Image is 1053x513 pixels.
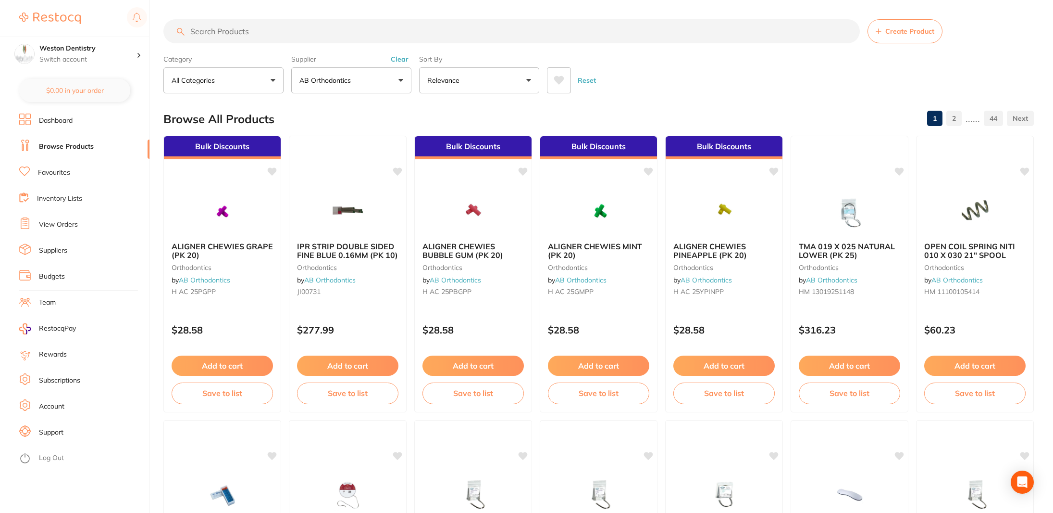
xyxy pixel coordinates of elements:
button: Add to cart [673,356,775,376]
h2: Browse All Products [163,113,274,126]
button: Add to cart [548,356,649,376]
span: by [673,276,732,284]
b: TMA 019 X 025 NATURAL LOWER (PK 25) [799,242,900,260]
label: Category [163,55,284,64]
a: AB Orthodontics [179,276,230,284]
span: ALIGNER CHEWIES MINT (PK 20) [548,242,642,260]
h4: Weston Dentistry [39,44,136,53]
a: RestocqPay [19,323,76,334]
b: ALIGNER CHEWIES GRAPE (PK 20) [172,242,273,260]
a: Account [39,402,64,411]
button: Log Out [19,451,147,466]
button: Add to cart [924,356,1026,376]
a: AB Orthodontics [430,276,481,284]
p: All Categories [172,76,219,85]
span: RestocqPay [39,324,76,333]
span: by [924,276,983,284]
a: Team [39,298,56,308]
b: ALIGNER CHEWIES PINEAPPLE (PK 20) [673,242,775,260]
p: $28.58 [548,324,649,335]
small: orthodontics [799,264,900,271]
p: $28.58 [673,324,775,335]
a: Favourites [38,168,70,178]
span: Create Product [885,27,934,35]
b: OPEN COIL SPRING NITI 010 X 030 21" SPOOL [924,242,1026,260]
a: Restocq Logo [19,7,81,29]
button: Save to list [172,383,273,404]
span: by [297,276,356,284]
img: OPEN COIL SPRING NITI 010 X 030 21" SPOOL [944,186,1006,234]
button: Add to cart [297,356,398,376]
span: IPR STRIP DOUBLE SIDED FINE BLUE 0.16MM (PK 10) [297,242,398,260]
p: Switch account [39,55,136,64]
a: AB Orthodontics [555,276,607,284]
a: AB Orthodontics [681,276,732,284]
button: Save to list [924,383,1026,404]
img: RestocqPay [19,323,31,334]
button: Save to list [297,383,398,404]
p: ...... [966,113,980,124]
img: Weston Dentistry [15,44,34,64]
button: AB Orthodontics [291,67,411,93]
button: Reset [575,67,599,93]
a: 44 [984,109,1003,128]
small: orthodontics [673,264,775,271]
img: IPR STRIP DOUBLE SIDED FINE BLUE 0.16MM (PK 10) [317,186,379,234]
span: by [422,276,481,284]
button: Save to list [799,383,900,404]
button: Save to list [548,383,649,404]
a: Dashboard [39,116,73,126]
input: Search Products [163,19,860,43]
span: H AC 25PGPP [172,287,216,296]
p: $316.23 [799,324,900,335]
span: TMA 019 X 025 NATURAL LOWER (PK 25) [799,242,895,260]
a: View Orders [39,220,78,230]
a: Inventory Lists [37,194,82,204]
span: by [172,276,230,284]
small: orthodontics [548,264,649,271]
p: $60.23 [924,324,1026,335]
button: Save to list [422,383,524,404]
a: AB Orthodontics [806,276,857,284]
a: 1 [927,109,942,128]
p: AB Orthodontics [299,76,355,85]
span: H AC 25GMPP [548,287,594,296]
b: ALIGNER CHEWIES BUBBLE GUM (PK 20) [422,242,524,260]
a: Suppliers [39,246,67,256]
img: ALIGNER CHEWIES GRAPE (PK 20) [191,186,254,234]
div: Bulk Discounts [666,136,782,159]
button: Clear [388,55,411,64]
b: ALIGNER CHEWIES MINT (PK 20) [548,242,649,260]
a: Browse Products [39,142,94,152]
div: Bulk Discounts [540,136,657,159]
a: AB Orthodontics [304,276,356,284]
span: HM 11100105414 [924,287,979,296]
div: Open Intercom Messenger [1011,471,1034,494]
span: HM 13019251148 [799,287,854,296]
a: 2 [946,109,962,128]
button: Add to cart [422,356,524,376]
span: ALIGNER CHEWIES BUBBLE GUM (PK 20) [422,242,503,260]
button: $0.00 in your order [19,79,130,102]
p: Relevance [427,76,463,85]
span: ALIGNER CHEWIES GRAPE (PK 20) [172,242,273,260]
small: orthodontics [422,264,524,271]
img: ALIGNER CHEWIES PINEAPPLE (PK 20) [693,186,756,234]
label: Supplier [291,55,411,64]
div: Bulk Discounts [415,136,532,159]
button: Add to cart [799,356,900,376]
img: ALIGNER CHEWIES BUBBLE GUM (PK 20) [442,186,505,234]
span: by [799,276,857,284]
label: Sort By [419,55,539,64]
b: IPR STRIP DOUBLE SIDED FINE BLUE 0.16MM (PK 10) [297,242,398,260]
img: ALIGNER CHEWIES MINT (PK 20) [568,186,630,234]
a: Budgets [39,272,65,282]
img: TMA 019 X 025 NATURAL LOWER (PK 25) [818,186,881,234]
a: AB Orthodontics [931,276,983,284]
button: Relevance [419,67,539,93]
span: H AC 25YPINPP [673,287,724,296]
button: Create Product [867,19,942,43]
p: $277.99 [297,324,398,335]
span: ALIGNER CHEWIES PINEAPPLE (PK 20) [673,242,747,260]
a: Support [39,428,63,437]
